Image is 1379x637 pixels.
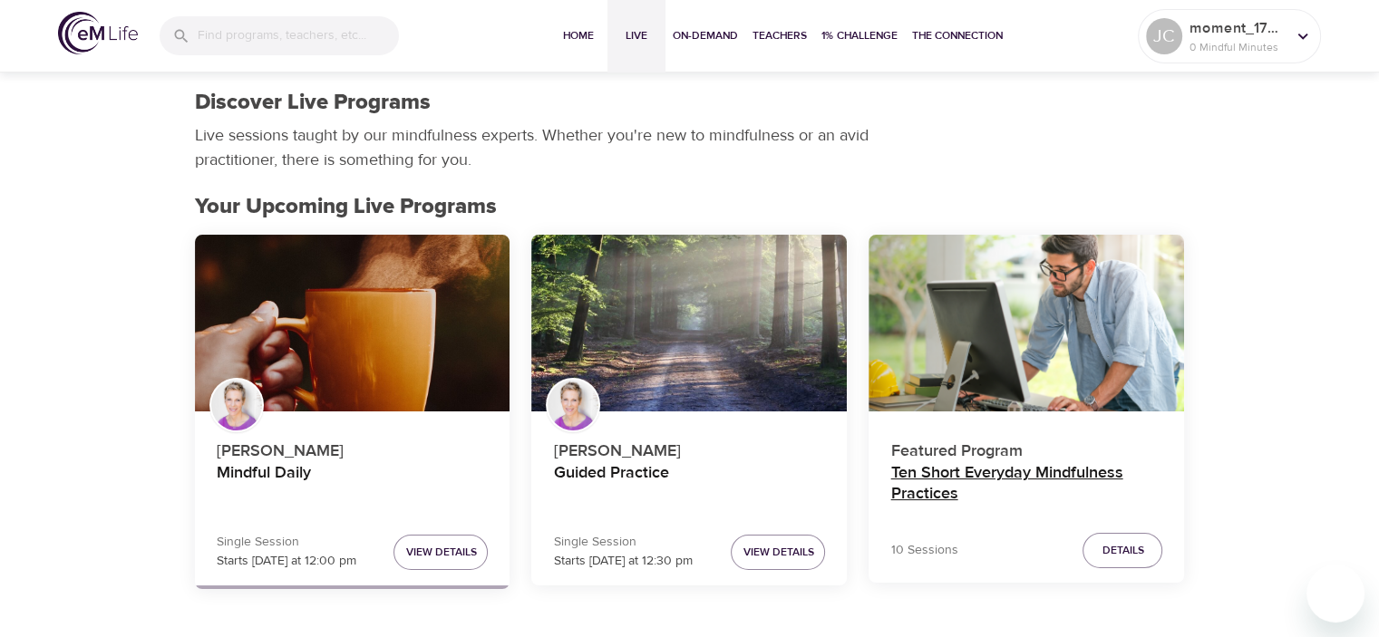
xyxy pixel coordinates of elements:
h4: Mindful Daily [217,463,489,507]
iframe: Button to launch messaging window [1306,565,1364,623]
p: 10 Sessions [890,541,957,560]
div: JC [1146,18,1182,54]
p: Single Session [553,533,692,552]
p: Live sessions taught by our mindfulness experts. Whether you're new to mindfulness or an avid pra... [195,123,875,172]
button: Details [1083,533,1162,568]
h2: Your Upcoming Live Programs [195,194,1185,220]
p: [PERSON_NAME] [217,431,489,463]
p: Starts [DATE] at 12:00 pm [217,552,356,571]
button: Guided Practice [531,235,847,412]
button: Mindful Daily [195,235,510,412]
p: 0 Mindful Minutes [1190,39,1286,55]
p: Single Session [217,533,356,552]
span: View Details [743,543,813,562]
button: Ten Short Everyday Mindfulness Practices [869,235,1184,412]
span: On-Demand [673,26,738,45]
button: View Details [731,535,825,570]
span: Live [615,26,658,45]
p: moment_1758303541 [1190,17,1286,39]
p: [PERSON_NAME] [553,431,825,463]
span: 1% Challenge [821,26,898,45]
h4: Guided Practice [553,463,825,507]
span: The Connection [912,26,1003,45]
h4: Ten Short Everyday Mindfulness Practices [890,463,1162,507]
p: Featured Program [890,431,1162,463]
span: Teachers [753,26,807,45]
h1: Discover Live Programs [195,90,431,116]
span: View Details [405,543,476,562]
button: View Details [393,535,488,570]
p: Starts [DATE] at 12:30 pm [553,552,692,571]
span: Details [1102,541,1143,560]
span: Home [557,26,600,45]
img: logo [58,12,138,54]
input: Find programs, teachers, etc... [198,16,399,55]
